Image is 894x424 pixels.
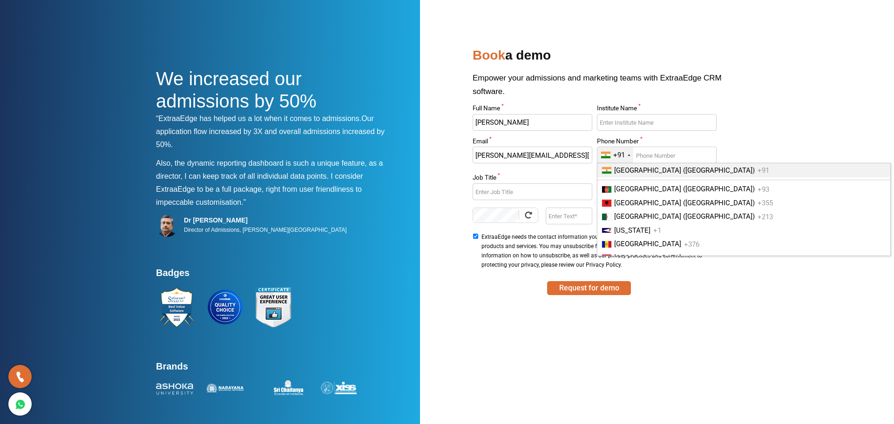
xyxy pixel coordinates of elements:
[758,199,773,207] span: +355
[614,166,755,175] span: [GEOGRAPHIC_DATA] ([GEOGRAPHIC_DATA])
[597,147,716,163] input: Enter Phone Number
[473,71,738,105] p: Empower your admissions and marketing teams with ExtraaEdge CRM software.
[473,175,592,183] label: Job Title
[653,226,661,235] span: +1
[156,267,393,284] h4: Badges
[156,114,361,122] span: “ExtraaEdge has helped us a lot when it comes to admissions.
[473,48,505,62] span: Book
[684,254,699,262] span: +244
[546,208,592,224] input: Enter Text
[597,138,716,147] label: Phone Number
[613,151,625,160] div: +91
[758,212,773,221] span: +213
[597,147,633,163] div: India (भारत): +91
[473,183,592,200] input: Enter Job Title
[184,216,347,224] h5: Dr [PERSON_NAME]
[597,163,891,256] ul: List of countries
[597,114,716,131] input: Enter Institute Name
[684,240,699,248] span: +376
[597,105,716,114] label: Institute Name
[473,44,738,71] h2: a demo
[473,147,592,163] input: Enter Email
[184,224,347,236] p: Director of Admissions, [PERSON_NAME][GEOGRAPHIC_DATA]
[156,361,393,377] h4: Brands
[473,138,592,147] label: Email
[614,185,755,193] span: [GEOGRAPHIC_DATA] (‫[GEOGRAPHIC_DATA]‬‎)
[473,234,479,239] input: ExtraaEdge needs the contact information you provide to us to contact you about our products and ...
[156,159,383,180] span: Also, the dynamic reporting dashboard is such a unique feature, as a director, I can keep track o...
[473,105,592,114] label: Full Name
[758,166,769,175] span: +91
[547,281,631,295] button: SUBMIT
[614,199,755,207] span: [GEOGRAPHIC_DATA] ([GEOGRAPHIC_DATA])
[758,185,769,193] span: +93
[614,240,681,248] span: [GEOGRAPHIC_DATA]
[614,226,650,235] span: [US_STATE]
[473,114,592,131] input: Enter Full Name
[481,232,713,269] span: ExtraaEdge needs the contact information you provide to us to contact you about our products and ...
[156,68,317,111] span: We increased our admissions by 50%
[614,212,755,221] span: [GEOGRAPHIC_DATA] (‫[GEOGRAPHIC_DATA]‬‎)
[156,114,385,148] span: Our application flow increased by 3X and overall admissions increased by 50%.
[614,254,681,262] span: [GEOGRAPHIC_DATA]
[156,172,363,206] span: I consider ExtraaEdge to be a full package, right from user friendliness to impeccable customisat...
